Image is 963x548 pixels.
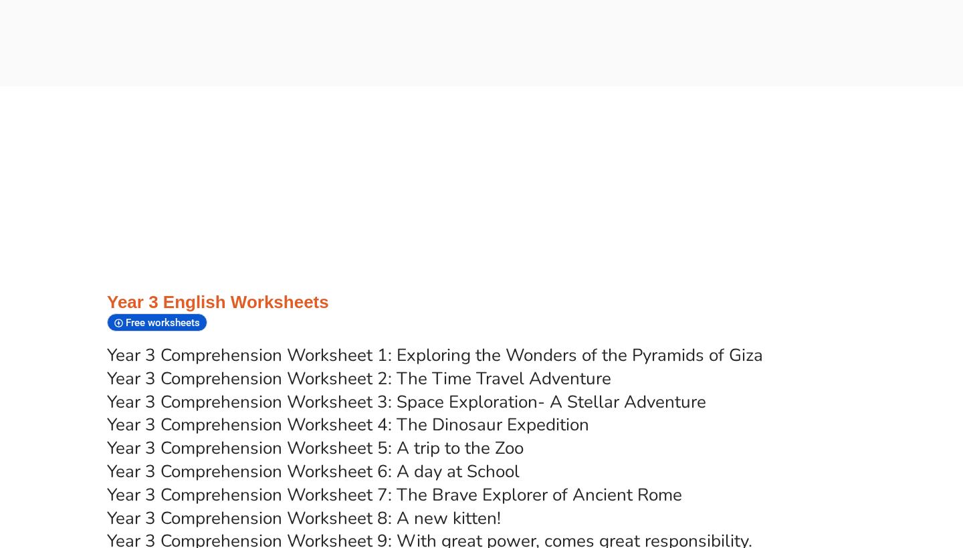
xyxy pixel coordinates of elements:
div: Free worksheets [107,313,207,331]
a: Year 3 Comprehension Worksheet 1: Exploring the Wonders of the Pyramids of Giza [107,344,763,367]
a: Year 3 Comprehension Worksheet 4: The Dinosaur Expedition [107,413,589,436]
a: Year 3 Comprehension Worksheet 2: The Time Travel Adventure [107,367,611,390]
h3: Year 3 English Worksheets [107,291,856,314]
iframe: Advertisement [107,51,856,244]
a: Year 3 Comprehension Worksheet 3: Space Exploration- A Stellar Adventure [107,390,706,414]
a: Year 3 Comprehension Worksheet 7: The Brave Explorer of Ancient Rome [107,483,682,507]
iframe: Chat Widget [734,397,963,548]
a: Year 3 Comprehension Worksheet 6: A day at School [107,460,520,483]
span: Free worksheets [126,317,204,329]
a: Year 3 Comprehension Worksheet 8: A new kitten! [107,507,501,530]
a: Year 3 Comprehension Worksheet 5: A trip to the Zoo [107,436,524,460]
